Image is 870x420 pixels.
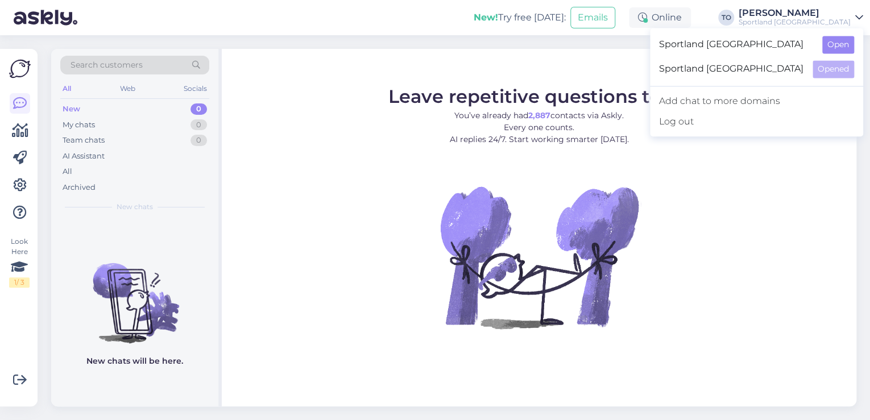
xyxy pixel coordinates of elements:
[190,135,207,146] div: 0
[822,36,854,53] button: Open
[9,236,30,288] div: Look Here
[117,202,153,212] span: New chats
[190,103,207,115] div: 0
[629,7,691,28] div: Online
[570,7,615,28] button: Emails
[813,60,854,78] button: Opened
[9,58,31,80] img: Askly Logo
[71,59,143,71] span: Search customers
[528,110,550,120] b: 2,887
[190,119,207,131] div: 0
[63,151,105,162] div: AI Assistant
[739,9,851,18] div: [PERSON_NAME]
[739,9,863,27] a: [PERSON_NAME]Sportland [GEOGRAPHIC_DATA]
[650,91,863,111] a: Add chat to more domains
[118,81,138,96] div: Web
[63,182,96,193] div: Archived
[739,18,851,27] div: Sportland [GEOGRAPHIC_DATA]
[51,243,218,345] img: No chats
[650,111,863,132] div: Log out
[388,110,690,145] p: You’ve already had contacts via Askly. Every one counts. AI replies 24/7. Start working smarter [...
[63,119,95,131] div: My chats
[9,277,30,288] div: 1 / 3
[659,36,813,53] span: Sportland [GEOGRAPHIC_DATA]
[437,155,641,359] img: No Chat active
[659,60,803,78] span: Sportland [GEOGRAPHIC_DATA]
[63,135,105,146] div: Team chats
[86,355,183,367] p: New chats will be here.
[388,85,690,107] span: Leave repetitive questions to AI.
[474,11,566,24] div: Try free [DATE]:
[63,166,72,177] div: All
[718,10,734,26] div: TO
[181,81,209,96] div: Socials
[60,81,73,96] div: All
[474,12,498,23] b: New!
[63,103,80,115] div: New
